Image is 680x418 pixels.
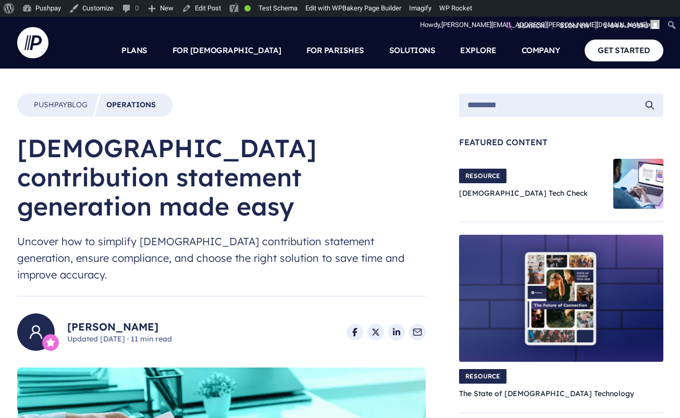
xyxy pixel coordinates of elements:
[67,320,172,334] a: [PERSON_NAME]
[127,334,129,344] span: ·
[306,32,364,69] a: FOR PARISHES
[459,169,506,183] span: RESOURCE
[34,100,67,109] span: Pushpay
[347,324,363,340] a: Share on Facebook
[34,100,88,110] a: PushpayBlog
[172,32,281,69] a: FOR [DEMOGRAPHIC_DATA]
[106,100,156,110] a: Operations
[17,133,426,221] h1: [DEMOGRAPHIC_DATA] contribution statement generation made easy
[121,32,147,69] a: PLANS
[409,324,426,340] a: Share via Email
[522,32,560,69] a: COMPANY
[459,138,663,146] span: Featured Content
[441,21,647,29] span: [PERSON_NAME][EMAIL_ADDRESS][PERSON_NAME][DOMAIN_NAME]
[585,40,663,61] a: GET STARTED
[459,369,506,384] span: RESOURCE
[389,32,436,69] a: SOLUTIONS
[367,324,384,340] a: Share on X
[244,5,251,11] div: Good
[459,389,634,398] a: The State of [DEMOGRAPHIC_DATA] Technology
[388,324,405,340] a: Share on LinkedIn
[459,188,588,198] a: [DEMOGRAPHIC_DATA] Tech Check
[67,334,172,345] span: Updated [DATE] 11 min read
[416,17,664,33] a: Howdy,
[613,159,663,209] img: Church Tech Check Blog Hero Image
[17,233,426,283] span: Uncover how to simplify [DEMOGRAPHIC_DATA] contribution statement generation, ensure compliance, ...
[460,32,497,69] a: EXPLORE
